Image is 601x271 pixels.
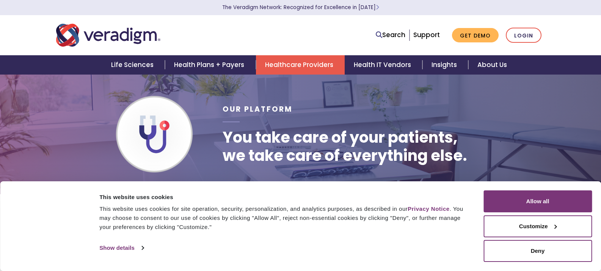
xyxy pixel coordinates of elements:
span: Learn More [376,4,379,11]
span: Our Platform [223,104,293,114]
button: Customize [483,215,592,237]
h1: You take care of your patients, we take care of everything else. [223,128,467,165]
a: The Veradigm Network: Recognized for Excellence in [DATE]Learn More [222,4,379,11]
a: Show details [99,242,143,254]
div: This website uses cookies for site operation, security, personalization, and analytics purposes, ... [99,204,466,232]
a: Privacy Notice [408,206,449,212]
a: Health Plans + Payers [165,55,256,75]
a: Get Demo [452,28,499,43]
a: Support [413,30,440,39]
a: Login [506,28,541,43]
button: Deny [483,240,592,262]
a: Health IT Vendors [345,55,422,75]
a: Life Sciences [102,55,165,75]
div: This website uses cookies [99,193,466,202]
a: About Us [468,55,516,75]
a: Healthcare Providers [256,55,345,75]
button: Allow all [483,190,592,212]
a: Search [376,30,405,40]
a: Insights [422,55,468,75]
img: Veradigm logo [56,23,160,48]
